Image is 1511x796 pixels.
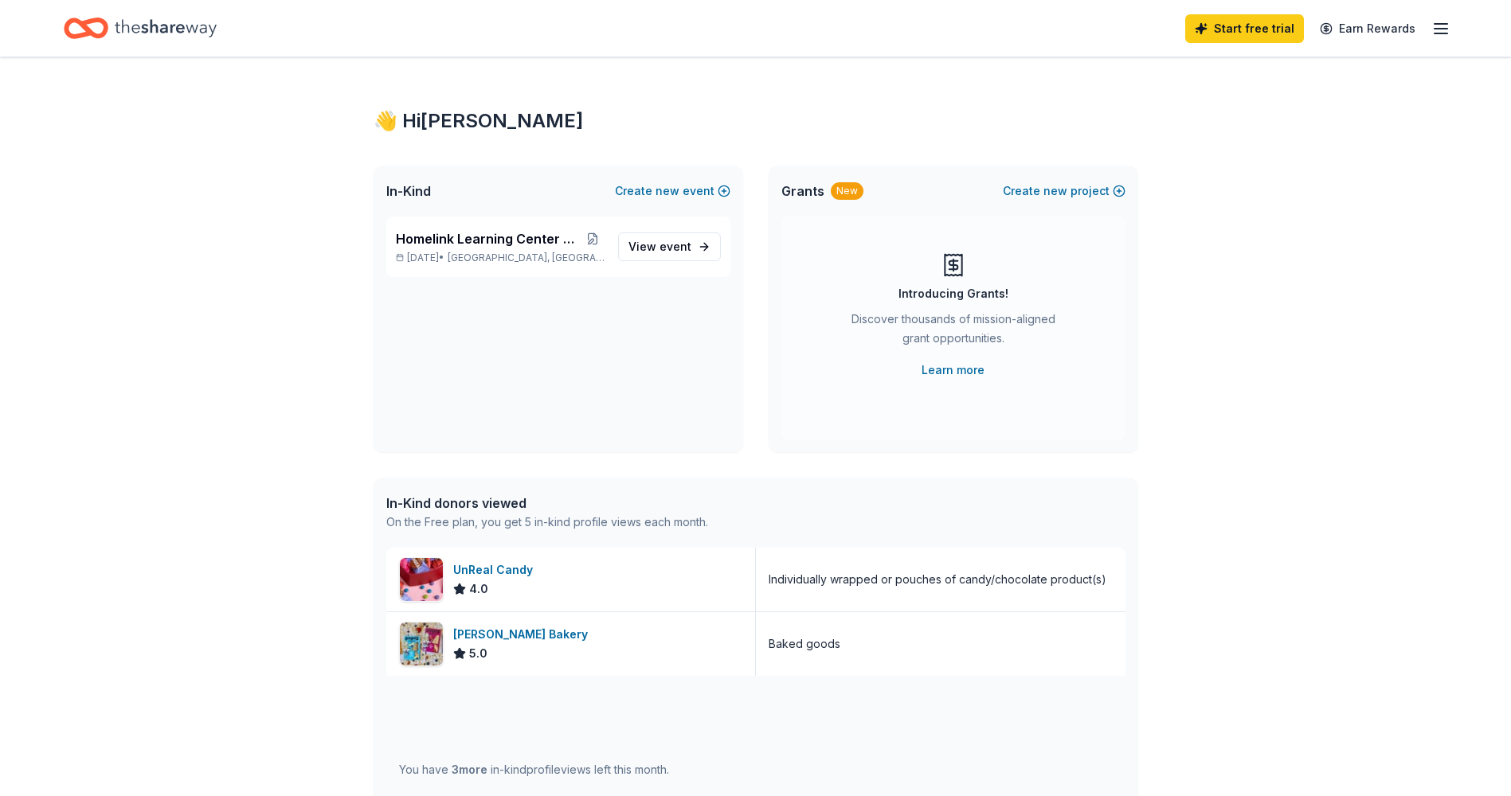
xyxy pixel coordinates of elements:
[656,181,679,201] span: new
[831,182,863,200] div: New
[469,579,488,599] span: 4.0
[453,560,539,579] div: UnReal Candy
[399,760,669,779] div: You have in-kind profile views left this month.
[453,625,594,644] div: [PERSON_NAME] Bakery
[1310,14,1425,43] a: Earn Rewards
[396,229,581,248] span: Homelink Learning Center Fundraiser
[618,232,721,261] a: View event
[628,237,691,256] span: View
[400,622,443,665] img: Image for Bobo's Bakery
[396,252,605,264] p: [DATE] •
[769,634,840,654] div: Baked goods
[64,10,217,47] a: Home
[845,310,1062,354] div: Discover thousands of mission-aligned grant opportunities.
[400,558,443,601] img: Image for UnReal Candy
[374,108,1138,134] div: 👋 Hi [PERSON_NAME]
[1185,14,1304,43] a: Start free trial
[769,570,1106,589] div: Individually wrapped or pouches of candy/chocolate product(s)
[660,240,691,253] span: event
[386,494,708,513] div: In-Kind donors viewed
[898,284,1008,303] div: Introducing Grants!
[1003,181,1125,201] button: Createnewproject
[1043,181,1067,201] span: new
[615,181,730,201] button: Createnewevent
[781,181,824,201] span: Grants
[386,181,431,201] span: In-Kind
[452,763,487,776] span: 3 more
[469,644,487,663] span: 5.0
[448,252,605,264] span: [GEOGRAPHIC_DATA], [GEOGRAPHIC_DATA]
[386,513,708,532] div: On the Free plan, you get 5 in-kind profile views each month.
[922,361,984,380] a: Learn more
